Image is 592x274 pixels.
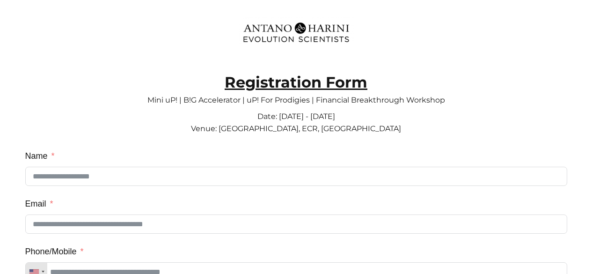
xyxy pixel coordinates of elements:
label: Name [25,148,55,164]
img: Evolution-Scientist (2) [238,16,354,48]
input: Email [25,215,567,234]
label: Email [25,195,53,212]
span: Date: [DATE] - [DATE] Venue: [GEOGRAPHIC_DATA], ECR, [GEOGRAPHIC_DATA] [191,112,401,133]
p: Mini uP! | B!G Accelerator | uP! For Prodigies | Financial Breakthrough Workshop [25,89,567,103]
strong: Registration Form [225,73,367,91]
label: Phone/Mobile [25,243,84,260]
